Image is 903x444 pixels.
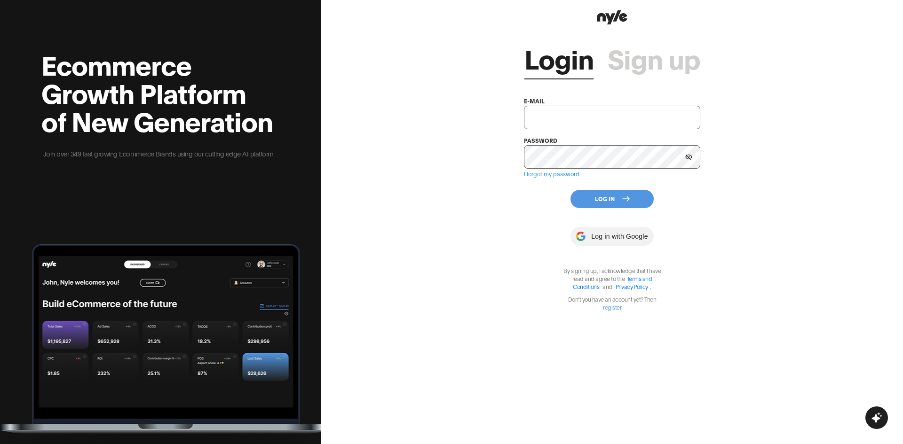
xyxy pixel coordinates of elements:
p: Join over 349 fast growing Ecommerce Brands using our cutting edge AI platform [41,148,275,159]
label: password [524,137,557,144]
a: Terms and Conditions [573,275,652,290]
button: Log In [570,190,654,208]
a: Privacy Policy [616,283,648,290]
button: Log in with Google [570,227,653,246]
a: register [603,304,621,311]
a: I forgot my password [524,170,579,177]
span: and [600,283,615,290]
p: By signing up, I acknowledge that I have read and agree to the . [558,266,666,290]
label: e-mail [524,97,545,104]
h2: Ecommerce Growth Platform of New Generation [41,50,275,134]
a: Sign up [608,44,700,72]
a: Login [524,44,594,72]
p: Don't you have an account yet? Then [558,295,666,311]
